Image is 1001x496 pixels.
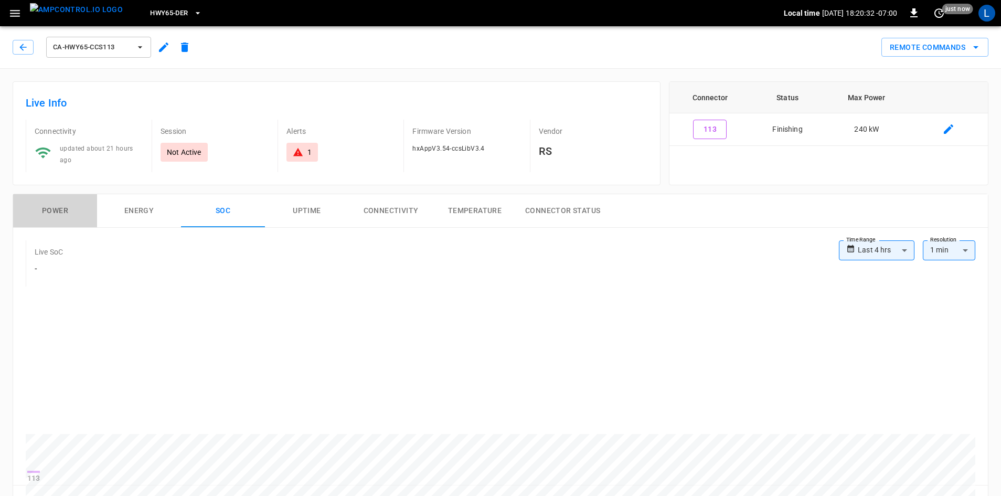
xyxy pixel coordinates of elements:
p: [DATE] 18:20:32 -07:00 [822,8,897,18]
table: connector table [669,82,988,146]
button: set refresh interval [931,5,947,22]
p: Not Active [167,147,201,157]
p: Local time [784,8,820,18]
h6: RS [539,143,647,160]
div: 1 [307,147,312,157]
p: Connectivity [35,126,143,136]
div: 1 min [923,240,975,260]
th: Connector [669,82,751,113]
td: 240 kW [824,113,909,146]
button: Temperature [433,194,517,228]
span: ca-hwy65-ccs113 [53,41,131,54]
button: HWY65-DER [146,3,206,24]
td: Finishing [751,113,824,146]
span: HWY65-DER [150,7,188,19]
button: Uptime [265,194,349,228]
p: Firmware Version [412,126,521,136]
p: Session [161,126,269,136]
button: SOC [181,194,265,228]
button: Remote Commands [881,38,988,57]
th: Status [751,82,824,113]
div: profile-icon [978,5,995,22]
span: updated about 21 hours ago [60,145,133,164]
button: Energy [97,194,181,228]
button: Connectivity [349,194,433,228]
h6: - [35,263,63,275]
div: Last 4 hrs [858,240,914,260]
p: Alerts [286,126,395,136]
label: Time Range [846,236,876,244]
button: Connector Status [517,194,609,228]
span: just now [942,4,973,14]
img: ampcontrol.io logo [30,3,123,16]
button: ca-hwy65-ccs113 [46,37,151,58]
div: remote commands options [881,38,988,57]
p: Vendor [539,126,647,136]
button: 113 [693,120,727,139]
h6: Live Info [26,94,647,111]
th: Max Power [824,82,909,113]
span: hxAppV3.54-ccsLibV3.4 [412,145,484,152]
label: Resolution [930,236,956,244]
p: Live SoC [35,247,63,257]
button: Power [13,194,97,228]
